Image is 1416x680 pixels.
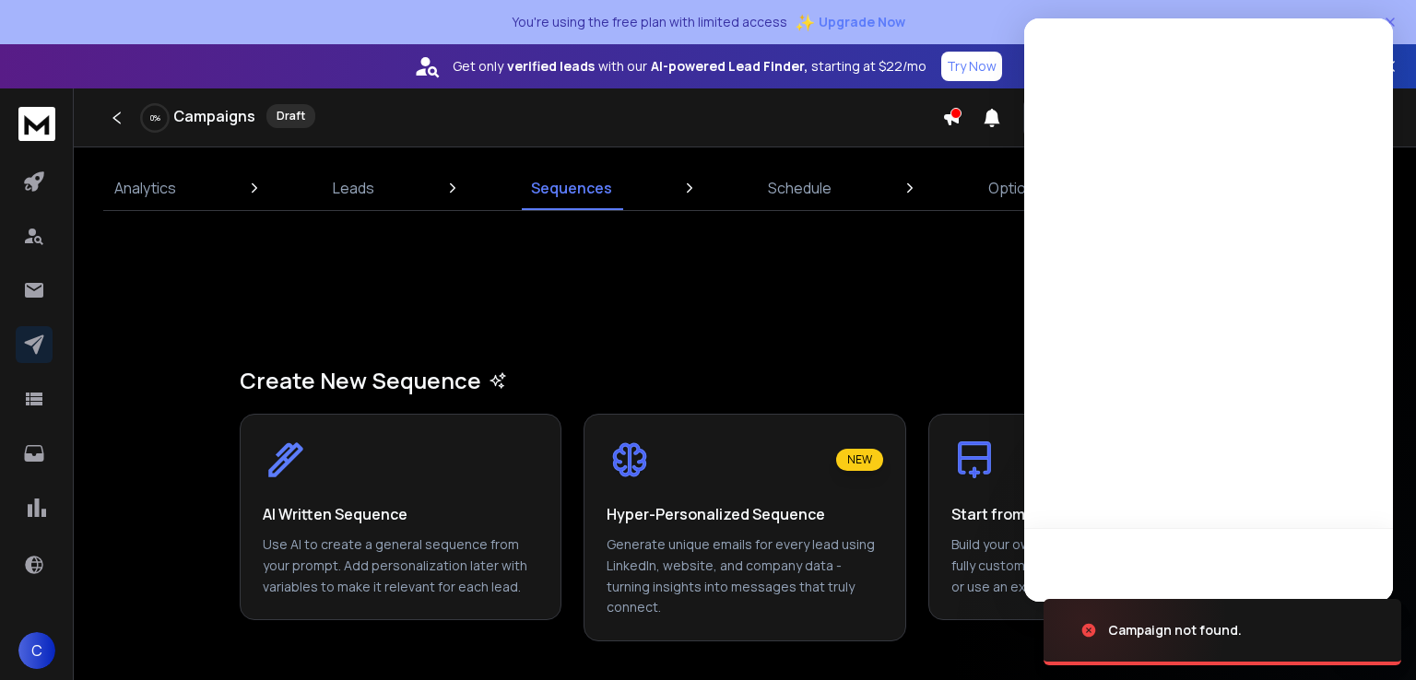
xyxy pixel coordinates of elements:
button: Start from ScratchBuild your own sequence step by step and fully customize every email the way yo... [928,414,1250,620]
img: logo [18,107,55,141]
p: Leads [333,177,374,199]
p: Use AI to create a general sequence from your prompt. Add personalization later with variables to... [263,534,538,597]
strong: verified leads [507,57,595,76]
a: Options [977,166,1054,210]
button: ✨Upgrade Now [795,4,905,41]
a: Analytics [103,166,187,210]
a: Sequences [520,166,623,210]
h3: Hyper-Personalized Sequence [607,505,825,523]
h3: AI Written Sequence [263,505,407,523]
p: Build your own sequence step by step and fully customize every email the way you want or use an e... [951,534,1227,597]
p: Options [988,177,1043,199]
div: Draft [266,104,315,128]
p: Analytics [114,177,176,199]
span: ✨ [795,9,815,35]
p: 0 % [150,112,160,123]
div: Campaign not found. [1108,621,1242,639]
button: NEWHyper-Personalized SequenceGenerate unique emails for every lead using LinkedIn, website, and ... [584,414,905,641]
p: Generate unique emails for every lead using LinkedIn, website, and company data - turning insight... [607,534,882,618]
button: C [18,632,55,669]
p: You're using the free plan with limited access [512,13,787,31]
div: NEW [836,449,883,471]
p: Try Now [947,57,997,76]
button: AI Written SequenceUse AI to create a general sequence from your prompt. Add personalization late... [240,414,561,620]
h3: Start from Scratch [951,505,1084,523]
span: Upgrade Now [819,13,905,31]
p: Get only with our starting at $22/mo [453,57,926,76]
p: Sequences [531,177,612,199]
p: Schedule [768,177,832,199]
a: Leads [322,166,385,210]
button: Try Now [941,52,1002,81]
h1: Create New Sequence [240,366,1250,395]
strong: AI-powered Lead Finder, [651,57,808,76]
img: image [1044,580,1228,680]
a: Schedule [757,166,843,210]
h1: Campaigns [173,105,255,127]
